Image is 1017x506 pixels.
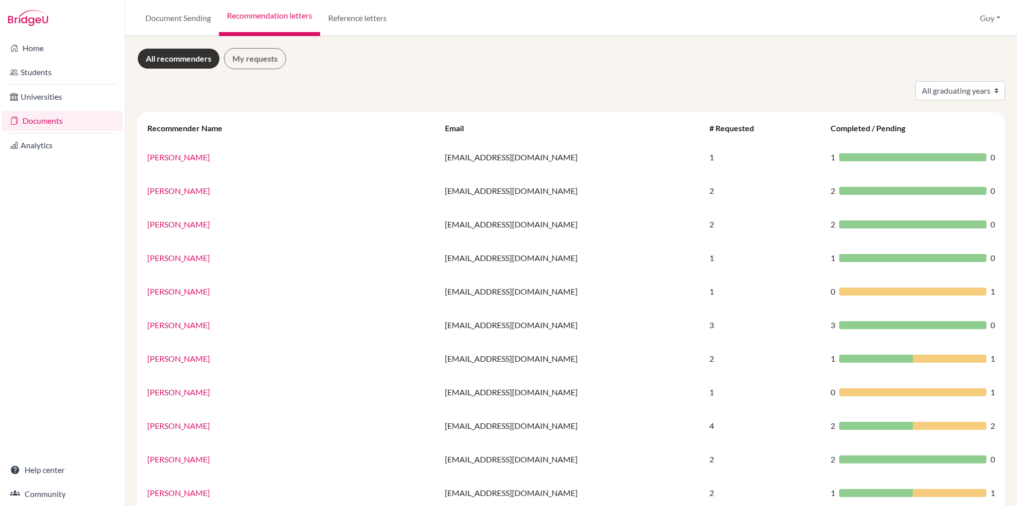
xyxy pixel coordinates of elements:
[990,420,995,432] span: 2
[147,320,210,330] a: [PERSON_NAME]
[703,275,825,308] td: 1
[831,252,835,264] span: 1
[439,342,703,375] td: [EMAIL_ADDRESS][DOMAIN_NAME]
[439,375,703,409] td: [EMAIL_ADDRESS][DOMAIN_NAME]
[147,454,210,464] a: [PERSON_NAME]
[831,218,835,230] span: 2
[703,174,825,207] td: 2
[831,420,835,432] span: 2
[990,218,995,230] span: 0
[147,488,210,497] a: [PERSON_NAME]
[445,123,474,133] div: Email
[2,38,123,58] a: Home
[703,409,825,442] td: 4
[831,286,835,298] span: 0
[439,241,703,275] td: [EMAIL_ADDRESS][DOMAIN_NAME]
[831,151,835,163] span: 1
[2,62,123,82] a: Students
[831,123,915,133] div: Completed / Pending
[831,386,835,398] span: 0
[147,354,210,363] a: [PERSON_NAME]
[703,207,825,241] td: 2
[975,9,1005,28] button: Guy
[147,287,210,296] a: [PERSON_NAME]
[439,308,703,342] td: [EMAIL_ADDRESS][DOMAIN_NAME]
[990,185,995,197] span: 0
[147,152,210,162] a: [PERSON_NAME]
[990,151,995,163] span: 0
[831,319,835,331] span: 3
[147,387,210,397] a: [PERSON_NAME]
[990,487,995,499] span: 1
[831,453,835,465] span: 2
[831,185,835,197] span: 2
[990,353,995,365] span: 1
[703,241,825,275] td: 1
[2,111,123,131] a: Documents
[2,484,123,504] a: Community
[703,442,825,476] td: 2
[147,123,232,133] div: Recommender Name
[831,353,835,365] span: 1
[703,342,825,375] td: 2
[2,135,123,155] a: Analytics
[147,219,210,229] a: [PERSON_NAME]
[2,460,123,480] a: Help center
[439,140,703,174] td: [EMAIL_ADDRESS][DOMAIN_NAME]
[2,87,123,107] a: Universities
[439,207,703,241] td: [EMAIL_ADDRESS][DOMAIN_NAME]
[709,123,764,133] div: # Requested
[703,140,825,174] td: 1
[703,375,825,409] td: 1
[990,453,995,465] span: 0
[990,386,995,398] span: 1
[439,174,703,207] td: [EMAIL_ADDRESS][DOMAIN_NAME]
[439,442,703,476] td: [EMAIL_ADDRESS][DOMAIN_NAME]
[439,275,703,308] td: [EMAIL_ADDRESS][DOMAIN_NAME]
[224,48,286,69] a: My requests
[137,48,220,69] a: All recommenders
[8,10,48,26] img: Bridge-U
[990,286,995,298] span: 1
[147,186,210,195] a: [PERSON_NAME]
[147,253,210,263] a: [PERSON_NAME]
[439,409,703,442] td: [EMAIL_ADDRESS][DOMAIN_NAME]
[990,252,995,264] span: 0
[831,487,835,499] span: 1
[990,319,995,331] span: 0
[147,421,210,430] a: [PERSON_NAME]
[703,308,825,342] td: 3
